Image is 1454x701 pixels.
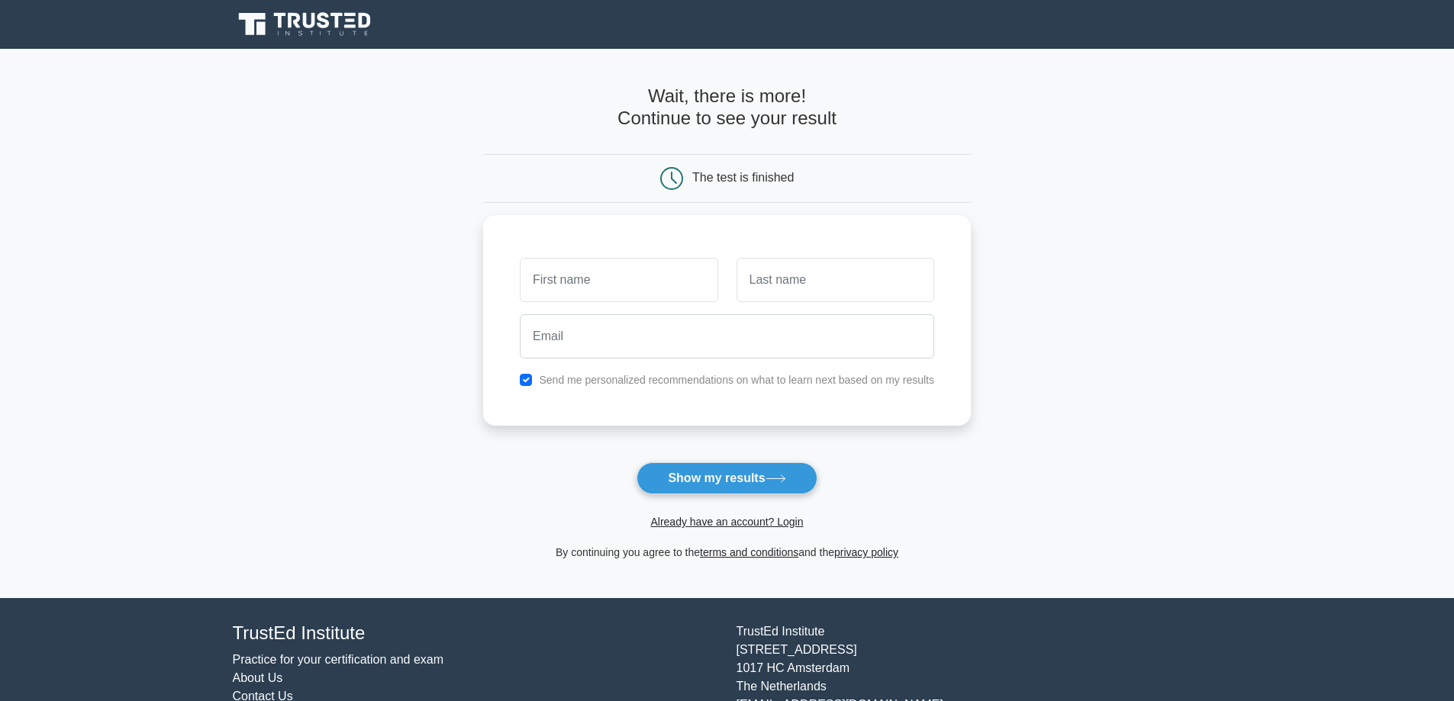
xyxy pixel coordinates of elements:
input: Last name [737,258,934,302]
h4: Wait, there is more! Continue to see your result [483,85,971,130]
h4: TrustEd Institute [233,622,718,645]
label: Send me personalized recommendations on what to learn next based on my results [539,374,934,386]
div: By continuing you agree to the and the [474,543,980,561]
a: Practice for your certification and exam [233,653,444,666]
button: Show my results [637,462,817,494]
input: Email [520,314,934,359]
a: About Us [233,671,283,684]
a: privacy policy [834,546,898,558]
a: terms and conditions [700,546,798,558]
input: First name [520,258,717,302]
a: Already have an account? Login [650,516,803,528]
div: The test is finished [692,171,794,184]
